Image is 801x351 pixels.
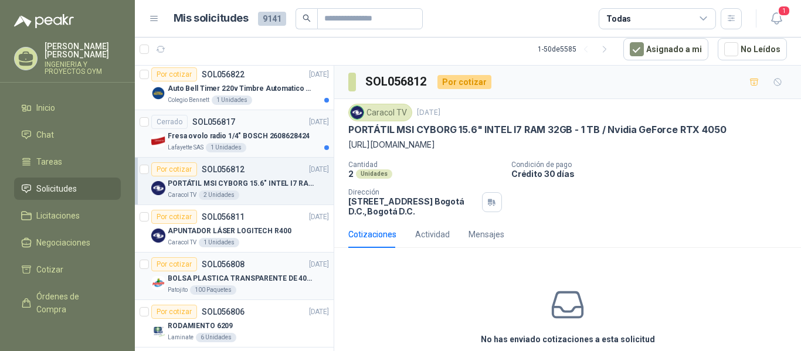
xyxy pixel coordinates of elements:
[469,228,504,241] div: Mensajes
[168,285,188,295] p: Patojito
[151,115,188,129] div: Cerrado
[151,181,165,195] img: Company Logo
[168,273,314,284] p: BOLSA PLASTICA TRANSPARENTE DE 40*60 CMS
[538,40,614,59] div: 1 - 50 de 5585
[151,276,165,290] img: Company Logo
[174,10,249,27] h1: Mis solicitudes
[309,117,329,128] p: [DATE]
[151,67,197,81] div: Por cotizar
[151,229,165,243] img: Company Logo
[190,285,236,295] div: 100 Paquetes
[212,96,252,105] div: 1 Unidades
[356,169,392,179] div: Unidades
[348,138,787,151] p: [URL][DOMAIN_NAME]
[168,190,196,200] p: Caracol TV
[206,143,246,152] div: 1 Unidades
[36,182,77,195] span: Solicitudes
[135,63,334,110] a: Por cotizarSOL056822[DATE] Company LogoAuto Bell Timer 220v Timbre Automatico Para Colegios, Indu...
[135,300,334,347] a: Por cotizarSOL056806[DATE] Company LogoRODAMIENTO 6209Laminate6 Unidades
[14,97,121,119] a: Inicio
[199,190,239,200] div: 2 Unidades
[135,205,334,253] a: Por cotizarSOL056811[DATE] Company LogoAPUNTADOR LÁSER LOGITECH R400Caracol TV1 Unidades
[135,253,334,300] a: Por cotizarSOL056808[DATE] Company LogoBOLSA PLASTICA TRANSPARENTE DE 40*60 CMSPatojito100 Paquetes
[309,259,329,270] p: [DATE]
[168,131,310,142] p: Fresa ovolo radio 1/4" BOSCH 2608628424
[309,212,329,223] p: [DATE]
[36,101,55,114] span: Inicio
[415,228,450,241] div: Actividad
[36,209,80,222] span: Licitaciones
[199,238,239,247] div: 1 Unidades
[168,333,194,342] p: Laminate
[135,158,334,205] a: Por cotizarSOL056812[DATE] Company LogoPORTÁTIL MSI CYBORG 15.6" INTEL I7 RAM 32GB - 1 TB / Nvidi...
[168,96,209,105] p: Colegio Bennett
[417,107,440,118] p: [DATE]
[36,236,90,249] span: Negociaciones
[14,285,121,321] a: Órdenes de Compra
[168,143,203,152] p: Lafayette SAS
[151,210,197,224] div: Por cotizar
[481,333,655,346] h3: No has enviado cotizaciones a esta solicitud
[348,228,396,241] div: Cotizaciones
[202,165,245,173] p: SOL056812
[151,162,197,176] div: Por cotizar
[309,69,329,80] p: [DATE]
[348,196,477,216] p: [STREET_ADDRESS] Bogotá D.C. , Bogotá D.C.
[351,106,364,119] img: Company Logo
[778,5,790,16] span: 1
[348,188,477,196] p: Dirección
[202,213,245,221] p: SOL056811
[511,169,796,179] p: Crédito 30 días
[511,161,796,169] p: Condición de pago
[168,226,291,237] p: APUNTADOR LÁSER LOGITECH R400
[45,61,121,75] p: INGENIERIA Y PROYECTOS OYM
[437,75,491,89] div: Por cotizar
[14,258,121,281] a: Cotizar
[36,128,54,141] span: Chat
[36,155,62,168] span: Tareas
[14,205,121,227] a: Licitaciones
[258,12,286,26] span: 9141
[151,305,197,319] div: Por cotizar
[309,164,329,175] p: [DATE]
[348,161,502,169] p: Cantidad
[202,70,245,79] p: SOL056822
[14,124,121,146] a: Chat
[14,231,121,254] a: Negociaciones
[36,263,63,276] span: Cotizar
[348,124,726,136] p: PORTÁTIL MSI CYBORG 15.6" INTEL I7 RAM 32GB - 1 TB / Nvidia GeForce RTX 4050
[196,333,236,342] div: 6 Unidades
[718,38,787,60] button: No Leídos
[168,178,314,189] p: PORTÁTIL MSI CYBORG 15.6" INTEL I7 RAM 32GB - 1 TB / Nvidia GeForce RTX 4050
[168,321,233,332] p: RODAMIENTO 6209
[14,14,74,28] img: Logo peakr
[623,38,708,60] button: Asignado a mi
[45,42,121,59] p: [PERSON_NAME] [PERSON_NAME]
[36,290,110,316] span: Órdenes de Compra
[151,323,165,338] img: Company Logo
[151,134,165,148] img: Company Logo
[202,260,245,268] p: SOL056808
[14,151,121,173] a: Tareas
[303,14,311,22] span: search
[606,12,631,25] div: Todas
[151,86,165,100] img: Company Logo
[348,169,354,179] p: 2
[309,306,329,318] p: [DATE]
[348,104,412,121] div: Caracol TV
[14,178,121,200] a: Solicitudes
[151,257,197,271] div: Por cotizar
[168,83,314,94] p: Auto Bell Timer 220v Timbre Automatico Para Colegios, Indust
[192,118,235,126] p: SOL056817
[202,308,245,316] p: SOL056806
[365,73,428,91] h3: SOL056812
[766,8,787,29] button: 1
[135,110,334,158] a: CerradoSOL056817[DATE] Company LogoFresa ovolo radio 1/4" BOSCH 2608628424Lafayette SAS1 Unidades
[168,238,196,247] p: Caracol TV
